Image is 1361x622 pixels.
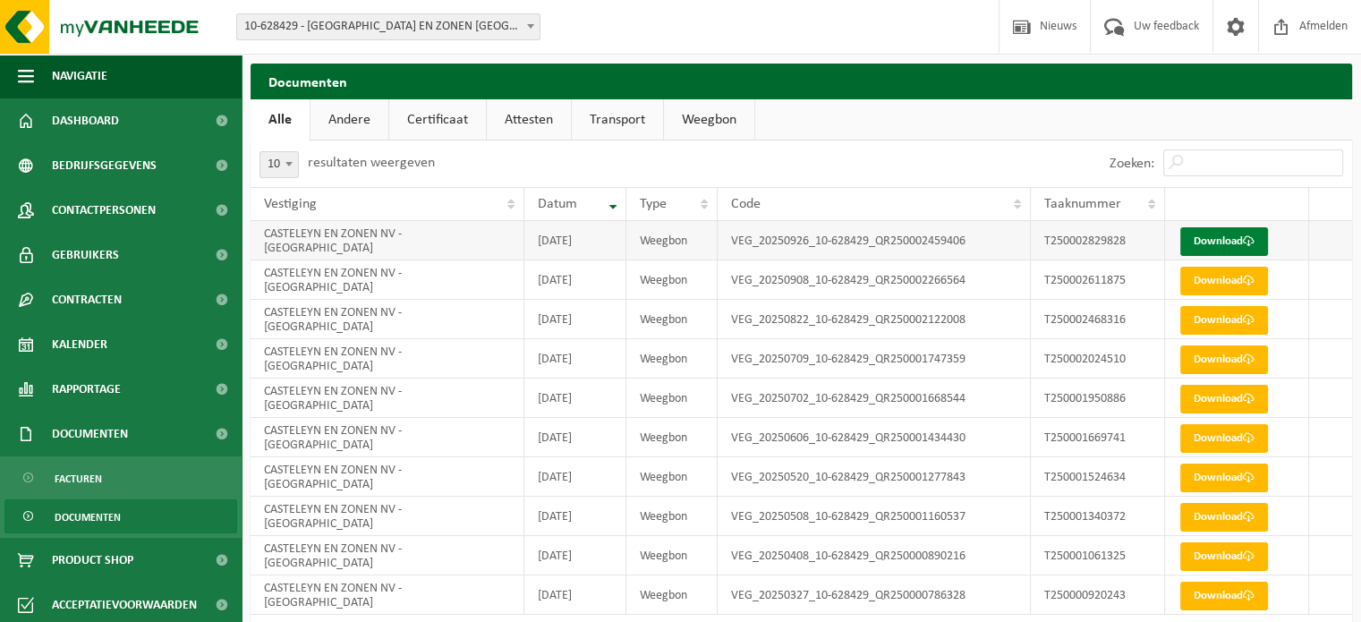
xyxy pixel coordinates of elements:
[52,367,121,412] span: Rapportage
[538,197,577,211] span: Datum
[487,99,571,141] a: Attesten
[1031,497,1165,536] td: T250001340372
[1180,542,1268,571] a: Download
[524,339,626,379] td: [DATE]
[524,536,626,575] td: [DATE]
[52,188,156,233] span: Contactpersonen
[260,152,298,177] span: 10
[389,99,486,141] a: Certificaat
[1031,418,1165,457] td: T250001669741
[52,538,133,583] span: Product Shop
[718,536,1032,575] td: VEG_20250408_10-628429_QR250000890216
[1031,300,1165,339] td: T250002468316
[251,260,524,300] td: CASTELEYN EN ZONEN NV - [GEOGRAPHIC_DATA]
[1031,457,1165,497] td: T250001524634
[718,575,1032,615] td: VEG_20250327_10-628429_QR250000786328
[237,14,540,39] span: 10-628429 - CASTELEYN EN ZONEN NV - MEULEBEKE
[626,536,717,575] td: Weegbon
[1180,503,1268,532] a: Download
[251,457,524,497] td: CASTELEYN EN ZONEN NV - [GEOGRAPHIC_DATA]
[52,322,107,367] span: Kalender
[718,221,1032,260] td: VEG_20250926_10-628429_QR250002459406
[251,418,524,457] td: CASTELEYN EN ZONEN NV - [GEOGRAPHIC_DATA]
[731,197,761,211] span: Code
[1180,306,1268,335] a: Download
[251,536,524,575] td: CASTELEYN EN ZONEN NV - [GEOGRAPHIC_DATA]
[524,300,626,339] td: [DATE]
[572,99,663,141] a: Transport
[626,497,717,536] td: Weegbon
[251,379,524,418] td: CASTELEYN EN ZONEN NV - [GEOGRAPHIC_DATA]
[1180,345,1268,374] a: Download
[718,418,1032,457] td: VEG_20250606_10-628429_QR250001434430
[626,221,717,260] td: Weegbon
[524,260,626,300] td: [DATE]
[251,64,1352,98] h2: Documenten
[259,151,299,178] span: 10
[718,379,1032,418] td: VEG_20250702_10-628429_QR250001668544
[52,143,157,188] span: Bedrijfsgegevens
[718,339,1032,379] td: VEG_20250709_10-628429_QR250001747359
[524,575,626,615] td: [DATE]
[4,499,237,533] a: Documenten
[1180,267,1268,295] a: Download
[52,98,119,143] span: Dashboard
[1180,385,1268,413] a: Download
[718,497,1032,536] td: VEG_20250508_10-628429_QR250001160537
[1180,227,1268,256] a: Download
[52,412,128,456] span: Documenten
[640,197,667,211] span: Type
[1110,157,1154,171] label: Zoeken:
[1180,582,1268,610] a: Download
[1031,260,1165,300] td: T250002611875
[626,379,717,418] td: Weegbon
[718,300,1032,339] td: VEG_20250822_10-628429_QR250002122008
[524,379,626,418] td: [DATE]
[251,300,524,339] td: CASTELEYN EN ZONEN NV - [GEOGRAPHIC_DATA]
[524,457,626,497] td: [DATE]
[236,13,540,40] span: 10-628429 - CASTELEYN EN ZONEN NV - MEULEBEKE
[664,99,754,141] a: Weegbon
[251,339,524,379] td: CASTELEYN EN ZONEN NV - [GEOGRAPHIC_DATA]
[1031,575,1165,615] td: T250000920243
[55,462,102,496] span: Facturen
[1031,379,1165,418] td: T250001950886
[52,233,119,277] span: Gebruikers
[1044,197,1121,211] span: Taaknummer
[52,277,122,322] span: Contracten
[251,575,524,615] td: CASTELEYN EN ZONEN NV - [GEOGRAPHIC_DATA]
[626,418,717,457] td: Weegbon
[626,575,717,615] td: Weegbon
[1180,464,1268,492] a: Download
[1031,536,1165,575] td: T250001061325
[264,197,317,211] span: Vestiging
[626,260,717,300] td: Weegbon
[251,221,524,260] td: CASTELEYN EN ZONEN NV - [GEOGRAPHIC_DATA]
[4,461,237,495] a: Facturen
[1180,424,1268,453] a: Download
[1031,221,1165,260] td: T250002829828
[524,418,626,457] td: [DATE]
[55,500,121,534] span: Documenten
[310,99,388,141] a: Andere
[1031,339,1165,379] td: T250002024510
[308,156,435,170] label: resultaten weergeven
[718,260,1032,300] td: VEG_20250908_10-628429_QR250002266564
[718,457,1032,497] td: VEG_20250520_10-628429_QR250001277843
[626,300,717,339] td: Weegbon
[251,497,524,536] td: CASTELEYN EN ZONEN NV - [GEOGRAPHIC_DATA]
[626,457,717,497] td: Weegbon
[52,54,107,98] span: Navigatie
[626,339,717,379] td: Weegbon
[251,99,310,141] a: Alle
[524,221,626,260] td: [DATE]
[524,497,626,536] td: [DATE]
